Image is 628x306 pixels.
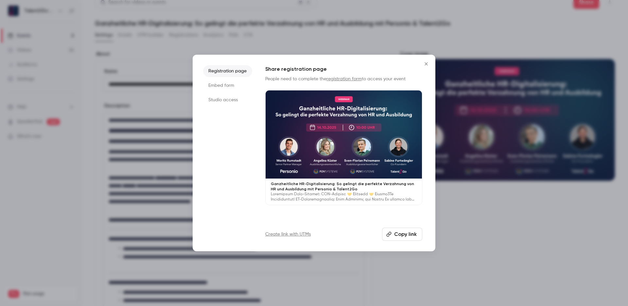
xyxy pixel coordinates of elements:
li: Studio access [203,94,252,106]
li: Registration page [203,65,252,77]
button: Close [420,57,433,70]
button: Copy link [382,228,422,241]
a: registration form [326,77,362,81]
p: Ganzheitliche HR-Digitalisierung: So gelingt die perfekte Verzahnung von HR und Ausbildung mit Pe... [271,181,417,192]
a: Ganzheitliche HR-Digitalisierung: So gelingt die perfekte Verzahnung von HR und Ausbildung mit Pe... [265,90,422,205]
p: People need to complete the to access your event [265,76,422,82]
h1: Share registration page [265,65,422,73]
li: Embed form [203,80,252,91]
a: Create link with UTMs [265,231,311,238]
p: Loremipsum Dolo-Sitamet: CON-Adipisc 🤝 Elitsedd 🤝 Eiusmo3Te Incididuntutl ET-Doloremagnaaliq: Eni... [271,192,417,202]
